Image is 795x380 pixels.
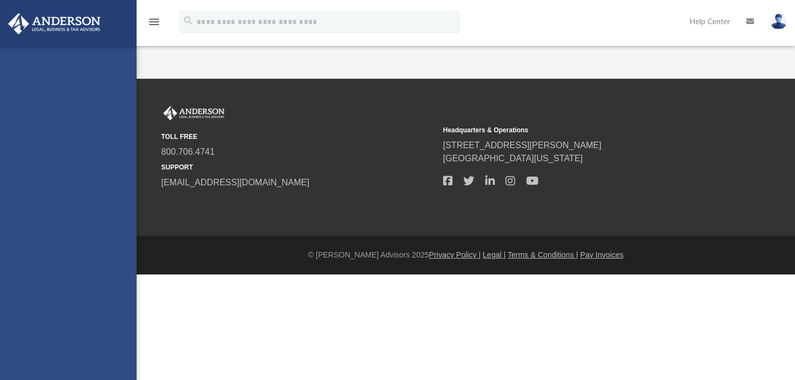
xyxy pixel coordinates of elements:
[5,13,104,34] img: Anderson Advisors Platinum Portal
[182,15,195,27] i: search
[161,162,435,172] small: SUPPORT
[161,178,309,187] a: [EMAIL_ADDRESS][DOMAIN_NAME]
[137,249,795,261] div: © [PERSON_NAME] Advisors 2025
[443,125,717,135] small: Headquarters & Operations
[508,250,578,259] a: Terms & Conditions |
[483,250,506,259] a: Legal |
[148,21,161,28] a: menu
[443,141,602,150] a: [STREET_ADDRESS][PERSON_NAME]
[161,147,215,156] a: 800.706.4741
[443,154,583,163] a: [GEOGRAPHIC_DATA][US_STATE]
[770,14,787,30] img: User Pic
[161,106,227,120] img: Anderson Advisors Platinum Portal
[148,15,161,28] i: menu
[429,250,481,259] a: Privacy Policy |
[161,132,435,142] small: TOLL FREE
[580,250,623,259] a: Pay Invoices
